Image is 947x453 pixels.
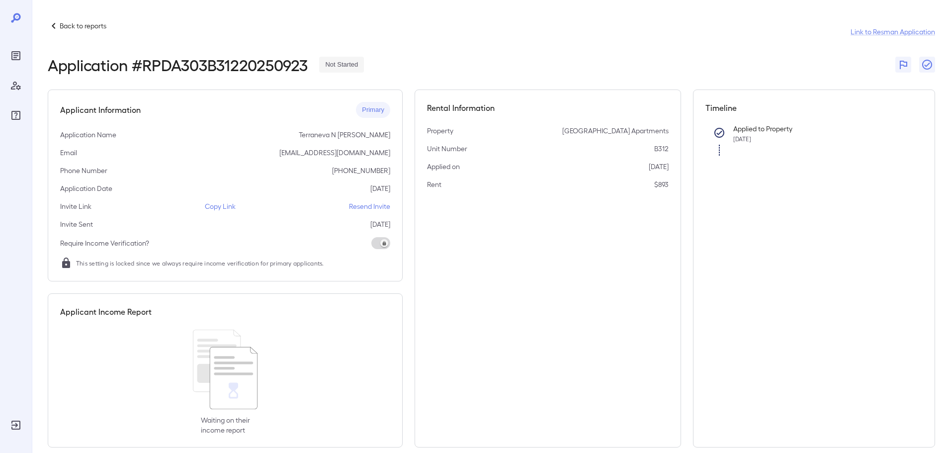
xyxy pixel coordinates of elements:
span: This setting is locked since we always require income verification for primary applicants. [76,258,324,268]
button: Close Report [919,57,935,73]
p: [PHONE_NUMBER] [332,166,390,176]
a: Link to Resman Application [851,27,935,37]
p: Applied to Property [733,124,907,134]
p: Email [60,148,77,158]
div: Manage Users [8,78,24,93]
p: Property [427,126,453,136]
h5: Rental Information [427,102,669,114]
span: Not Started [319,60,364,70]
h5: Timeline [705,102,923,114]
h2: Application # RPDA303B31220250923 [48,56,307,74]
div: FAQ [8,107,24,123]
p: Applied on [427,162,460,172]
p: [GEOGRAPHIC_DATA] Apartments [562,126,669,136]
p: Invite Sent [60,219,93,229]
h5: Applicant Income Report [60,306,152,318]
p: [EMAIL_ADDRESS][DOMAIN_NAME] [279,148,390,158]
p: Rent [427,180,441,189]
span: Primary [356,105,390,115]
span: [DATE] [733,135,751,142]
p: Terraneva N [PERSON_NAME] [299,130,390,140]
button: Flag Report [895,57,911,73]
p: [DATE] [370,183,390,193]
h5: Applicant Information [60,104,141,116]
p: [DATE] [370,219,390,229]
p: $893 [654,180,669,189]
p: Phone Number [60,166,107,176]
p: Resend Invite [349,201,390,211]
p: Back to reports [60,21,106,31]
p: Copy Link [205,201,236,211]
p: Require Income Verification? [60,238,149,248]
div: Log Out [8,417,24,433]
p: Unit Number [427,144,467,154]
p: Waiting on their income report [201,415,250,435]
p: B312 [654,144,669,154]
p: Application Date [60,183,112,193]
p: [DATE] [649,162,669,172]
p: Application Name [60,130,116,140]
div: Reports [8,48,24,64]
p: Invite Link [60,201,91,211]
